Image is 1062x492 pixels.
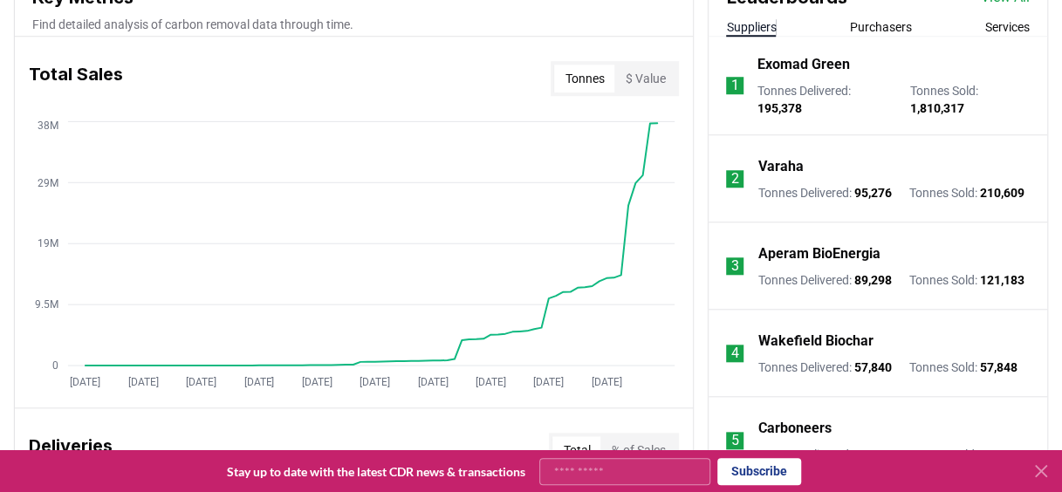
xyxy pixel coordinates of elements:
[186,375,216,387] tspan: [DATE]
[70,375,100,387] tspan: [DATE]
[552,436,600,464] button: Total
[38,119,58,131] tspan: 38M
[757,184,891,202] p: Tonnes Delivered :
[757,271,891,289] p: Tonnes Delivered :
[730,75,738,96] p: 1
[554,65,614,92] button: Tonnes
[592,375,622,387] tspan: [DATE]
[908,271,1024,289] p: Tonnes Sold :
[909,82,1030,117] p: Tonnes Sold :
[757,54,850,75] a: Exomad Green
[909,101,963,115] span: 1,810,317
[979,186,1024,200] span: 210,609
[908,184,1024,202] p: Tonnes Sold :
[850,18,912,36] button: Purchasers
[853,360,891,374] span: 57,840
[757,359,891,376] p: Tonnes Delivered :
[302,375,332,387] tspan: [DATE]
[908,359,1017,376] p: Tonnes Sold :
[979,448,1024,461] span: 133,571
[908,446,1024,463] p: Tonnes Sold :
[731,343,739,364] p: 4
[757,243,880,264] a: Aperam BioEnergia
[38,176,58,188] tspan: 29M
[757,156,803,177] a: Varaha
[35,298,58,311] tspan: 9.5M
[853,448,891,461] span: 54,392
[128,375,159,387] tspan: [DATE]
[244,375,275,387] tspan: [DATE]
[979,360,1017,374] span: 57,848
[533,375,564,387] tspan: [DATE]
[476,375,506,387] tspan: [DATE]
[360,375,390,387] tspan: [DATE]
[731,168,739,189] p: 2
[985,18,1030,36] button: Services
[853,186,891,200] span: 95,276
[418,375,449,387] tspan: [DATE]
[38,237,58,249] tspan: 19M
[32,16,675,33] p: Find detailed analysis of carbon removal data through time.
[731,430,739,451] p: 5
[757,331,873,352] a: Wakefield Biochar
[600,436,675,464] button: % of Sales
[757,446,891,463] p: Tonnes Delivered :
[29,61,123,96] h3: Total Sales
[726,18,776,36] button: Suppliers
[757,101,802,115] span: 195,378
[52,359,58,372] tspan: 0
[853,273,891,287] span: 89,298
[614,65,675,92] button: $ Value
[731,256,739,277] p: 3
[757,82,893,117] p: Tonnes Delivered :
[757,418,831,439] a: Carboneers
[29,433,113,468] h3: Deliveries
[979,273,1024,287] span: 121,183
